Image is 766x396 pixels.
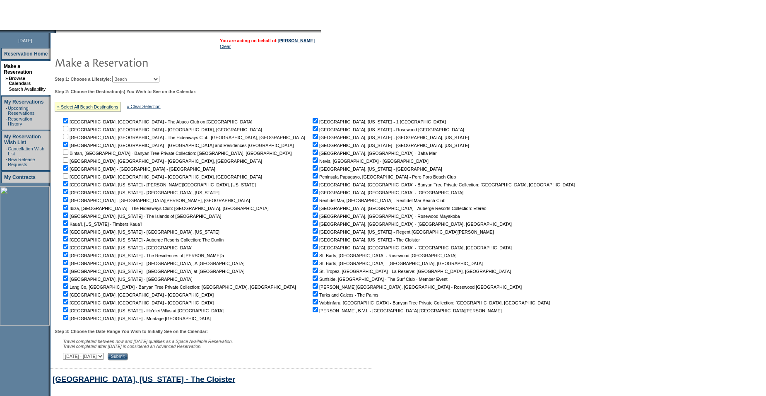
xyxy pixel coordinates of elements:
td: · [6,157,7,167]
nobr: [GEOGRAPHIC_DATA], [US_STATE] - Auberge Resorts Collection: The Dunlin [61,237,224,242]
img: promoShadowLeftCorner.gif [53,30,56,33]
nobr: [GEOGRAPHIC_DATA], [GEOGRAPHIC_DATA] - [GEOGRAPHIC_DATA] [61,300,214,305]
nobr: [GEOGRAPHIC_DATA], [GEOGRAPHIC_DATA] - The Abaco Club on [GEOGRAPHIC_DATA] [61,119,253,124]
nobr: Bintan, [GEOGRAPHIC_DATA] - Banyan Tree Private Collection: [GEOGRAPHIC_DATA], [GEOGRAPHIC_DATA] [61,151,292,156]
nobr: [GEOGRAPHIC_DATA], [GEOGRAPHIC_DATA] - Banyan Tree Private Collection: [GEOGRAPHIC_DATA], [GEOGRA... [311,182,575,187]
nobr: [GEOGRAPHIC_DATA], [US_STATE] - Montage [GEOGRAPHIC_DATA] [61,316,211,321]
nobr: [GEOGRAPHIC_DATA], [GEOGRAPHIC_DATA] - [GEOGRAPHIC_DATA], [GEOGRAPHIC_DATA] [61,159,262,164]
span: You are acting on behalf of: [220,38,315,43]
span: Travel completed between now and [DATE] qualifies as a Space Available Reservation. [63,339,233,344]
nobr: [GEOGRAPHIC_DATA], [GEOGRAPHIC_DATA] - [GEOGRAPHIC_DATA] [61,292,214,297]
nobr: [GEOGRAPHIC_DATA], [US_STATE] - [GEOGRAPHIC_DATA], [US_STATE] [61,229,219,234]
nobr: St. Barts, [GEOGRAPHIC_DATA] - [GEOGRAPHIC_DATA], [GEOGRAPHIC_DATA] [311,261,483,266]
nobr: [GEOGRAPHIC_DATA], [US_STATE] - Regent [GEOGRAPHIC_DATA][PERSON_NAME] [311,229,494,234]
nobr: [GEOGRAPHIC_DATA], [US_STATE] - [GEOGRAPHIC_DATA], [US_STATE] [61,190,219,195]
a: Reservation History [8,116,32,126]
nobr: [GEOGRAPHIC_DATA], [US_STATE] - The Residences of [PERSON_NAME]'a [61,253,224,258]
a: My Reservation Wish List [4,134,41,145]
a: Upcoming Reservations [8,106,34,116]
nobr: [GEOGRAPHIC_DATA], [US_STATE] - Rosewood [GEOGRAPHIC_DATA] [311,127,464,132]
nobr: [GEOGRAPHIC_DATA], [US_STATE] - [PERSON_NAME][GEOGRAPHIC_DATA], [US_STATE] [61,182,256,187]
b: » [5,76,8,81]
nobr: St. Barts, [GEOGRAPHIC_DATA] - Rosewood [GEOGRAPHIC_DATA] [311,253,456,258]
a: [GEOGRAPHIC_DATA], [US_STATE] - The Cloister [53,375,235,384]
nobr: [GEOGRAPHIC_DATA], [GEOGRAPHIC_DATA] - Auberge Resorts Collection: Etereo [311,206,487,211]
span: [DATE] [18,38,32,43]
img: pgTtlMakeReservation.gif [55,54,220,70]
nobr: [GEOGRAPHIC_DATA], [US_STATE] - [GEOGRAPHIC_DATA], [US_STATE] [311,135,469,140]
nobr: [GEOGRAPHIC_DATA], [GEOGRAPHIC_DATA] - [GEOGRAPHIC_DATA] and Residences [GEOGRAPHIC_DATA] [61,143,294,148]
td: · [5,87,8,92]
img: blank.gif [56,30,57,33]
a: My Reservations [4,99,43,105]
nobr: Surfside, [GEOGRAPHIC_DATA] - The Surf Club - Member Event [311,277,448,282]
nobr: [GEOGRAPHIC_DATA], [GEOGRAPHIC_DATA] - [GEOGRAPHIC_DATA], [GEOGRAPHIC_DATA] [311,245,512,250]
nobr: Travel completed after [DATE] is considered an Advanced Reservation. [63,344,202,349]
nobr: Lang Co, [GEOGRAPHIC_DATA] - Banyan Tree Private Collection: [GEOGRAPHIC_DATA], [GEOGRAPHIC_DATA] [61,285,296,290]
nobr: [PERSON_NAME], B.V.I. - [GEOGRAPHIC_DATA] [GEOGRAPHIC_DATA][PERSON_NAME] [311,308,502,313]
nobr: Kaua'i, [US_STATE] - Timbers Kaua'i [61,222,142,227]
nobr: [GEOGRAPHIC_DATA], [GEOGRAPHIC_DATA] - Rosewood Mayakoba [311,214,460,219]
nobr: [GEOGRAPHIC_DATA], [US_STATE] - [GEOGRAPHIC_DATA] at [GEOGRAPHIC_DATA] [61,269,244,274]
a: » Clear Selection [127,104,161,109]
nobr: [GEOGRAPHIC_DATA], [GEOGRAPHIC_DATA] - [GEOGRAPHIC_DATA] [311,190,463,195]
b: Step 1: Choose a Lifestyle: [55,77,111,82]
nobr: [GEOGRAPHIC_DATA], [GEOGRAPHIC_DATA] - Baha Mar [311,151,436,156]
input: Submit [108,353,128,360]
a: » Select All Beach Destinations [57,104,118,109]
nobr: [GEOGRAPHIC_DATA], [US_STATE] - 1 [GEOGRAPHIC_DATA] [311,119,446,124]
nobr: [GEOGRAPHIC_DATA], [GEOGRAPHIC_DATA] - The Hideaways Club: [GEOGRAPHIC_DATA], [GEOGRAPHIC_DATA] [61,135,305,140]
a: My Contracts [4,174,36,180]
a: Make a Reservation [4,63,32,75]
a: [PERSON_NAME] [278,38,315,43]
a: Clear [220,44,231,49]
nobr: Real del Mar, [GEOGRAPHIC_DATA] - Real del Mar Beach Club [311,198,446,203]
a: Browse Calendars [9,76,31,86]
nobr: [GEOGRAPHIC_DATA], [GEOGRAPHIC_DATA] - [GEOGRAPHIC_DATA], [GEOGRAPHIC_DATA] [61,127,262,132]
b: Step 2: Choose the Destination(s) You Wish to See on the Calendar: [55,89,197,94]
nobr: Ibiza, [GEOGRAPHIC_DATA] - The Hideaways Club: [GEOGRAPHIC_DATA], [GEOGRAPHIC_DATA] [61,206,269,211]
a: Search Availability [9,87,46,92]
nobr: [GEOGRAPHIC_DATA], [GEOGRAPHIC_DATA] - [GEOGRAPHIC_DATA], [GEOGRAPHIC_DATA] [311,222,512,227]
nobr: [GEOGRAPHIC_DATA], [US_STATE] - [GEOGRAPHIC_DATA] [61,245,193,250]
nobr: St. Tropez, [GEOGRAPHIC_DATA] - La Reserve: [GEOGRAPHIC_DATA], [GEOGRAPHIC_DATA] [311,269,511,274]
b: Step 3: Choose the Date Range You Wish to Initially See on the Calendar: [55,329,208,334]
nobr: [GEOGRAPHIC_DATA] - [GEOGRAPHIC_DATA] - [GEOGRAPHIC_DATA] [61,167,215,171]
td: · [6,106,7,116]
nobr: [GEOGRAPHIC_DATA], [US_STATE] - The Islands of [GEOGRAPHIC_DATA] [61,214,221,219]
nobr: Nevis, [GEOGRAPHIC_DATA] - [GEOGRAPHIC_DATA] [311,159,429,164]
nobr: [PERSON_NAME][GEOGRAPHIC_DATA], [GEOGRAPHIC_DATA] - Rosewood [GEOGRAPHIC_DATA] [311,285,522,290]
a: Reservation Home [4,51,48,57]
nobr: [GEOGRAPHIC_DATA], [US_STATE] - [GEOGRAPHIC_DATA] [311,167,442,171]
nobr: Turks and Caicos - The Palms [311,292,378,297]
td: · [6,146,7,156]
nobr: [GEOGRAPHIC_DATA], [US_STATE] - The Cloister [311,237,420,242]
nobr: [GEOGRAPHIC_DATA] - [GEOGRAPHIC_DATA][PERSON_NAME], [GEOGRAPHIC_DATA] [61,198,250,203]
nobr: Vabbinfaru, [GEOGRAPHIC_DATA] - Banyan Tree Private Collection: [GEOGRAPHIC_DATA], [GEOGRAPHIC_DATA] [311,300,550,305]
a: New Release Requests [8,157,35,167]
nobr: [GEOGRAPHIC_DATA], [US_STATE] - [GEOGRAPHIC_DATA], [US_STATE] [311,143,469,148]
td: · [6,116,7,126]
nobr: [GEOGRAPHIC_DATA], [US_STATE] - [GEOGRAPHIC_DATA], A [GEOGRAPHIC_DATA] [61,261,244,266]
nobr: [GEOGRAPHIC_DATA], [US_STATE] - Ho'olei Villas at [GEOGRAPHIC_DATA] [61,308,224,313]
a: Cancellation Wish List [8,146,44,156]
nobr: [GEOGRAPHIC_DATA], [US_STATE] - [GEOGRAPHIC_DATA] [61,277,193,282]
nobr: [GEOGRAPHIC_DATA], [GEOGRAPHIC_DATA] - [GEOGRAPHIC_DATA], [GEOGRAPHIC_DATA] [61,174,262,179]
nobr: Peninsula Papagayo, [GEOGRAPHIC_DATA] - Poro Poro Beach Club [311,174,456,179]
